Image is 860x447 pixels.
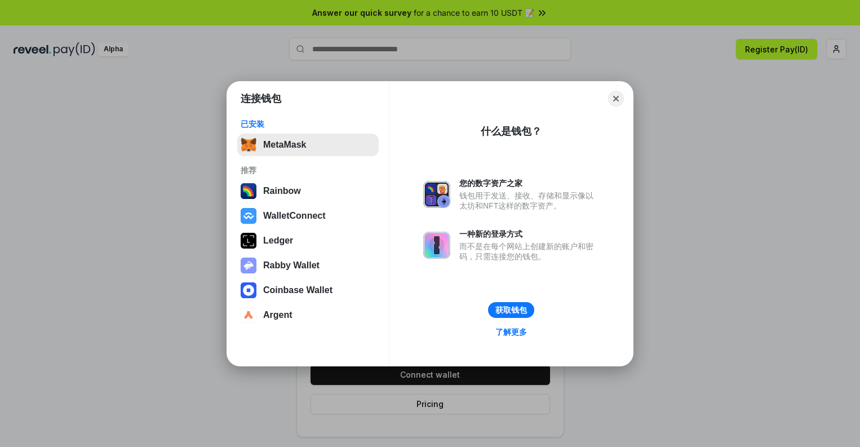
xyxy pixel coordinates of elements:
div: 一种新的登录方式 [459,229,599,239]
div: Ledger [263,236,293,246]
img: svg+xml,%3Csvg%20width%3D%22120%22%20height%3D%22120%22%20viewBox%3D%220%200%20120%20120%22%20fil... [241,183,256,199]
img: svg+xml,%3Csvg%20xmlns%3D%22http%3A%2F%2Fwww.w3.org%2F2000%2Fsvg%22%20width%3D%2228%22%20height%3... [241,233,256,249]
img: svg+xml,%3Csvg%20width%3D%2228%22%20height%3D%2228%22%20viewBox%3D%220%200%2028%2028%22%20fill%3D... [241,208,256,224]
h1: 连接钱包 [241,92,281,105]
a: 了解更多 [489,325,534,339]
button: Ledger [237,229,379,252]
div: WalletConnect [263,211,326,221]
button: Coinbase Wallet [237,279,379,302]
div: 了解更多 [495,327,527,337]
div: 获取钱包 [495,305,527,315]
div: Rainbow [263,186,301,196]
div: Coinbase Wallet [263,285,333,295]
button: Rainbow [237,180,379,202]
div: MetaMask [263,140,306,150]
div: Argent [263,310,292,320]
div: 推荐 [241,165,375,175]
div: Rabby Wallet [263,260,320,271]
div: 钱包用于发送、接收、存储和显示像以太坊和NFT这样的数字资产。 [459,191,599,211]
img: svg+xml,%3Csvg%20width%3D%2228%22%20height%3D%2228%22%20viewBox%3D%220%200%2028%2028%22%20fill%3D... [241,282,256,298]
img: svg+xml,%3Csvg%20xmlns%3D%22http%3A%2F%2Fwww.w3.org%2F2000%2Fsvg%22%20fill%3D%22none%22%20viewBox... [241,258,256,273]
button: MetaMask [237,134,379,156]
img: svg+xml,%3Csvg%20width%3D%2228%22%20height%3D%2228%22%20viewBox%3D%220%200%2028%2028%22%20fill%3D... [241,307,256,323]
img: svg+xml,%3Csvg%20xmlns%3D%22http%3A%2F%2Fwww.w3.org%2F2000%2Fsvg%22%20fill%3D%22none%22%20viewBox... [423,232,450,259]
div: 什么是钱包？ [481,125,542,138]
button: Argent [237,304,379,326]
button: Close [608,91,624,107]
div: 已安装 [241,119,375,129]
img: svg+xml,%3Csvg%20fill%3D%22none%22%20height%3D%2233%22%20viewBox%3D%220%200%2035%2033%22%20width%... [241,137,256,153]
button: Rabby Wallet [237,254,379,277]
div: 您的数字资产之家 [459,178,599,188]
button: 获取钱包 [488,302,534,318]
div: 而不是在每个网站上创建新的账户和密码，只需连接您的钱包。 [459,241,599,262]
img: svg+xml,%3Csvg%20xmlns%3D%22http%3A%2F%2Fwww.w3.org%2F2000%2Fsvg%22%20fill%3D%22none%22%20viewBox... [423,181,450,208]
button: WalletConnect [237,205,379,227]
